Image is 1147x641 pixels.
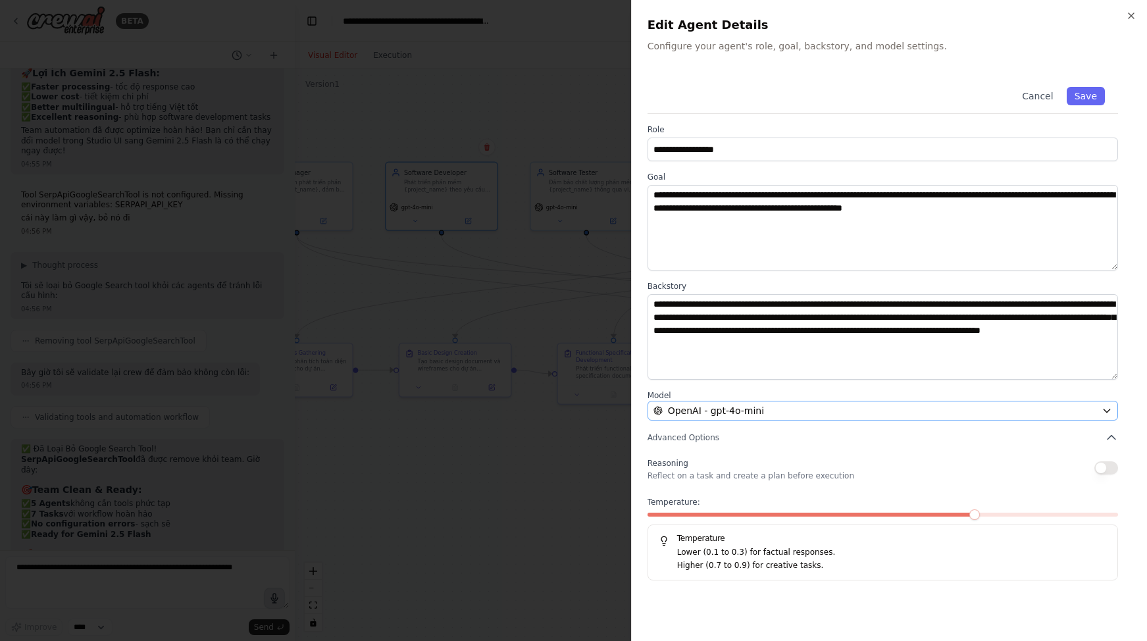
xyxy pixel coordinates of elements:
span: Advanced Options [648,432,719,443]
span: Temperature: [648,497,700,507]
button: OpenAI - gpt-4o-mini [648,401,1118,421]
p: Reflect on a task and create a plan before execution [648,471,854,481]
label: Model [648,390,1118,401]
span: OpenAI - gpt-4o-mini [668,404,764,417]
h2: Edit Agent Details [648,16,1131,34]
p: Higher (0.7 to 0.9) for creative tasks. [677,559,1107,573]
h5: Temperature [659,533,1107,544]
button: Save [1067,87,1105,105]
label: Backstory [648,281,1118,292]
p: Lower (0.1 to 0.3) for factual responses. [677,546,1107,559]
button: Cancel [1014,87,1061,105]
button: Advanced Options [648,431,1118,444]
label: Goal [648,172,1118,182]
p: Configure your agent's role, goal, backstory, and model settings. [648,39,1131,53]
span: Reasoning [648,459,688,468]
label: Role [648,124,1118,135]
